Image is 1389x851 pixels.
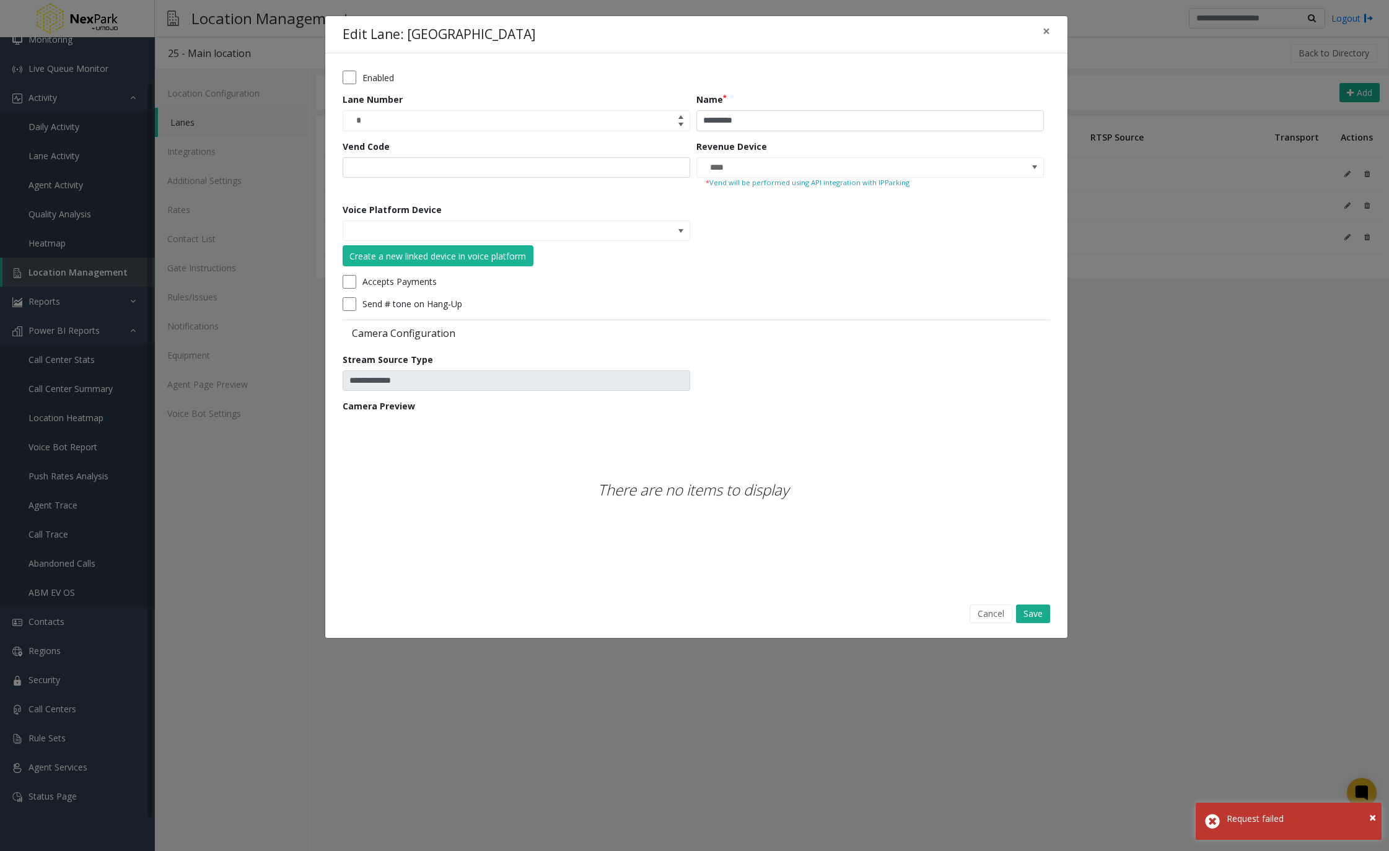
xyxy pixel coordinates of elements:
[343,417,1044,563] div: There are no items to display
[672,121,690,131] span: Decrease value
[970,604,1012,623] button: Cancel
[343,353,433,366] label: Stream Source Type
[672,111,690,121] span: Increase value
[343,245,533,266] button: Create a new linked device in voice platform
[1034,16,1059,46] button: Close
[696,140,767,153] label: Revenue Device
[1369,808,1376,827] button: Close
[362,71,394,84] label: Enabled
[343,140,390,153] label: Vend Code
[1043,22,1050,40] span: ×
[349,250,526,263] div: Create a new linked device in voice platform
[362,297,462,310] label: Send # tone on Hang-Up
[706,178,1035,188] small: Vend will be performed using API integration with IPParking
[1227,812,1372,825] div: Request failed
[1369,809,1376,826] span: ×
[696,93,727,106] label: Name
[343,221,620,241] input: NO DATA FOUND
[343,93,403,106] label: Lane Number
[343,399,415,412] label: Camera Preview
[343,326,693,340] label: Camera Configuration
[1016,604,1050,623] button: Save
[343,25,535,45] h4: Edit Lane: [GEOGRAPHIC_DATA]
[362,275,437,288] label: Accepts Payments
[343,203,442,216] label: Voice Platform Device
